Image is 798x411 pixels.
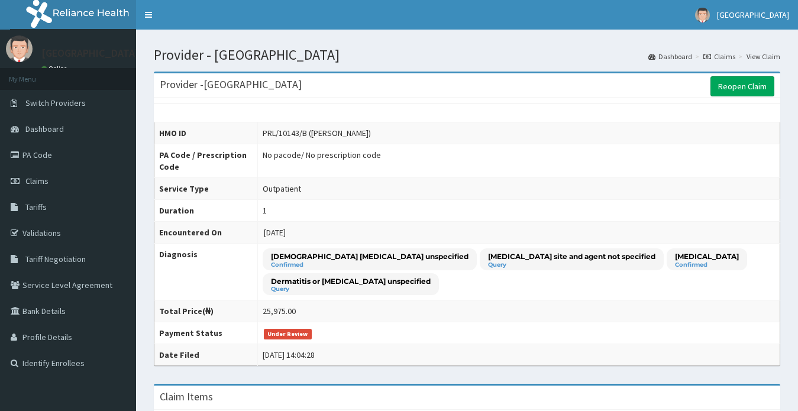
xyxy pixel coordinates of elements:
[264,329,312,339] span: Under Review
[271,286,431,292] small: Query
[154,222,258,244] th: Encountered On
[154,122,258,144] th: HMO ID
[747,51,780,62] a: View Claim
[263,349,315,361] div: [DATE] 14:04:28
[271,251,469,261] p: [DEMOGRAPHIC_DATA] [MEDICAL_DATA] unspecified
[263,305,296,317] div: 25,975.00
[160,391,213,402] h3: Claim Items
[263,149,381,161] div: No pacode / No prescription code
[25,124,64,134] span: Dashboard
[154,244,258,300] th: Diagnosis
[25,176,49,186] span: Claims
[263,183,301,195] div: Outpatient
[25,254,86,264] span: Tariff Negotiation
[263,127,371,139] div: PRL/10143/B ([PERSON_NAME])
[648,51,692,62] a: Dashboard
[695,8,710,22] img: User Image
[264,227,286,238] span: [DATE]
[154,144,258,178] th: PA Code / Prescription Code
[488,251,655,261] p: [MEDICAL_DATA] site and agent not specified
[154,47,780,63] h1: Provider - [GEOGRAPHIC_DATA]
[154,200,258,222] th: Duration
[271,276,431,286] p: Dermatitis or [MEDICAL_DATA] unspecified
[25,202,47,212] span: Tariffs
[675,251,739,261] p: [MEDICAL_DATA]
[154,322,258,344] th: Payment Status
[154,344,258,366] th: Date Filed
[160,79,302,90] h3: Provider - [GEOGRAPHIC_DATA]
[41,48,139,59] p: [GEOGRAPHIC_DATA]
[675,262,739,268] small: Confirmed
[717,9,789,20] span: [GEOGRAPHIC_DATA]
[263,205,267,216] div: 1
[6,35,33,62] img: User Image
[41,64,70,73] a: Online
[154,300,258,322] th: Total Price(₦)
[154,178,258,200] th: Service Type
[703,51,735,62] a: Claims
[271,262,469,268] small: Confirmed
[710,76,774,96] a: Reopen Claim
[488,262,655,268] small: Query
[25,98,86,108] span: Switch Providers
